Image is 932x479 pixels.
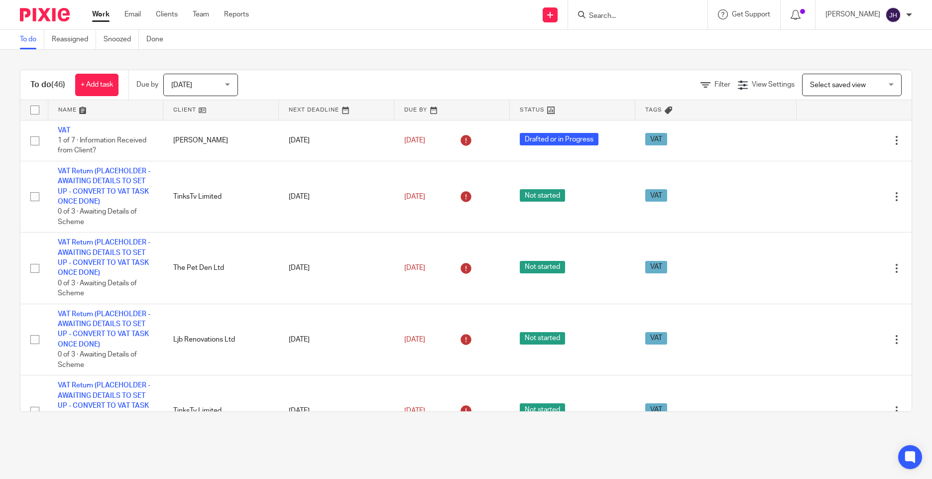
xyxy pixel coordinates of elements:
[58,280,137,297] span: 0 of 3 · Awaiting Details of Scheme
[279,304,394,375] td: [DATE]
[58,382,150,419] a: VAT Return (PLACEHOLDER - AWAITING DETAILS TO SET UP - CONVERT TO VAT TASK ONCE DONE)
[645,403,667,416] span: VAT
[825,9,880,19] p: [PERSON_NAME]
[124,9,141,19] a: Email
[146,30,171,49] a: Done
[404,193,425,200] span: [DATE]
[75,74,118,96] a: + Add task
[30,80,65,90] h1: To do
[645,332,667,345] span: VAT
[520,332,565,345] span: Not started
[520,189,565,202] span: Not started
[193,9,209,19] a: Team
[52,30,96,49] a: Reassigned
[588,12,678,21] input: Search
[163,233,279,304] td: The Pet Den Ltd
[645,107,662,113] span: Tags
[58,168,150,205] a: VAT Return (PLACEHOLDER - AWAITING DETAILS TO SET UP - CONVERT TO VAT TASK ONCE DONE)
[104,30,139,49] a: Snoozed
[404,336,425,343] span: [DATE]
[224,9,249,19] a: Reports
[58,311,150,348] a: VAT Return (PLACEHOLDER - AWAITING DETAILS TO SET UP - CONVERT TO VAT TASK ONCE DONE)
[404,407,425,414] span: [DATE]
[279,375,394,447] td: [DATE]
[279,233,394,304] td: [DATE]
[885,7,901,23] img: svg%3E
[58,127,70,134] a: VAT
[20,8,70,21] img: Pixie
[752,81,795,88] span: View Settings
[51,81,65,89] span: (46)
[163,120,279,161] td: [PERSON_NAME]
[171,82,192,89] span: [DATE]
[645,189,667,202] span: VAT
[645,261,667,273] span: VAT
[156,9,178,19] a: Clients
[92,9,110,19] a: Work
[520,403,565,416] span: Not started
[58,239,150,276] a: VAT Return (PLACEHOLDER - AWAITING DETAILS TO SET UP - CONVERT TO VAT TASK ONCE DONE)
[279,120,394,161] td: [DATE]
[58,351,137,368] span: 0 of 3 · Awaiting Details of Scheme
[714,81,730,88] span: Filter
[163,161,279,232] td: TinksTv Limited
[136,80,158,90] p: Due by
[810,82,866,89] span: Select saved view
[58,208,137,226] span: 0 of 3 · Awaiting Details of Scheme
[163,304,279,375] td: Ljb Renovations Ltd
[279,161,394,232] td: [DATE]
[58,137,146,154] span: 1 of 7 · Information Received from Client?
[520,261,565,273] span: Not started
[645,133,667,145] span: VAT
[404,264,425,271] span: [DATE]
[732,11,770,18] span: Get Support
[20,30,44,49] a: To do
[163,375,279,447] td: TinksTv Limited
[520,133,598,145] span: Drafted or in Progress
[404,137,425,144] span: [DATE]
